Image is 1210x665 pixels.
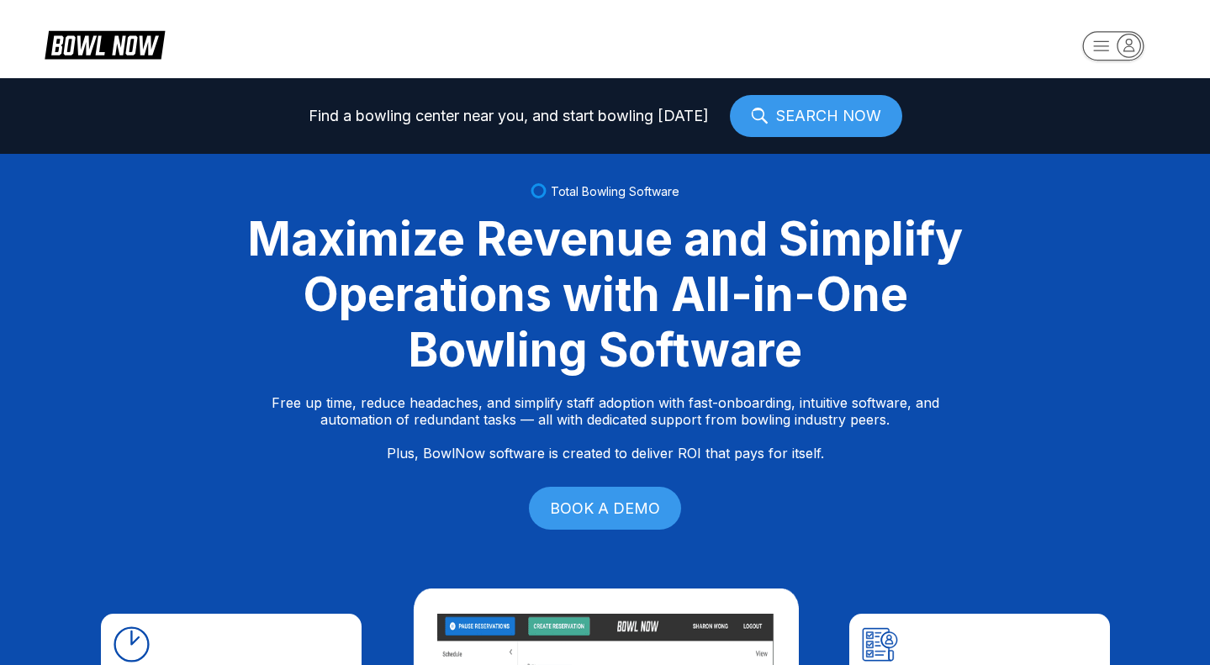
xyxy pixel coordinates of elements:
p: Free up time, reduce headaches, and simplify staff adoption with fast-onboarding, intuitive softw... [272,394,939,462]
span: Find a bowling center near you, and start bowling [DATE] [309,108,709,124]
div: Maximize Revenue and Simplify Operations with All-in-One Bowling Software [227,211,984,377]
a: SEARCH NOW [730,95,902,137]
span: Total Bowling Software [551,184,679,198]
a: BOOK A DEMO [529,487,681,530]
